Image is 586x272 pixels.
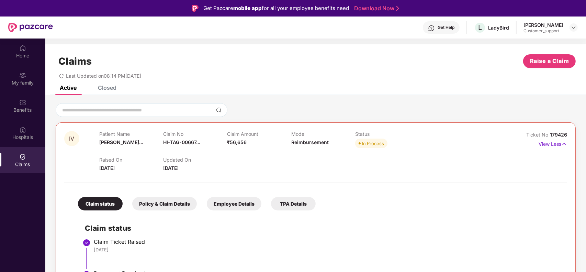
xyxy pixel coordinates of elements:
div: Claim status [78,197,123,210]
img: New Pazcare Logo [8,23,53,32]
div: Closed [98,84,116,91]
span: Reimbursement [291,139,329,145]
span: ₹56,656 [227,139,247,145]
div: Get Help [438,25,454,30]
span: [PERSON_NAME]... [99,139,143,145]
span: HI-TAG-00667... [163,139,200,145]
button: Raise a Claim [523,54,576,68]
img: Logo [192,5,199,12]
div: Active [60,84,77,91]
p: Updated On [163,157,227,163]
div: Get Pazcare for all your employee benefits need [203,4,349,12]
p: View Less [539,139,567,148]
span: Last Updated on 08:14 PM[DATE] [66,73,141,79]
img: svg+xml;base64,PHN2ZyB4bWxucz0iaHR0cDovL3d3dy53My5vcmcvMjAwMC9zdmciIHdpZHRoPSIxNyIgaGVpZ2h0PSIxNy... [561,140,567,148]
img: svg+xml;base64,PHN2ZyBpZD0iRHJvcGRvd24tMzJ4MzIiIHhtbG5zPSJodHRwOi8vd3d3LnczLm9yZy8yMDAwL3N2ZyIgd2... [571,25,576,30]
p: Claim No [163,131,227,137]
div: [PERSON_NAME] [523,22,563,28]
div: TPA Details [271,197,316,210]
img: svg+xml;base64,PHN2ZyBpZD0iSGVscC0zMngzMiIgeG1sbnM9Imh0dHA6Ly93d3cudzMub3JnLzIwMDAvc3ZnIiB3aWR0aD... [428,25,435,32]
img: svg+xml;base64,PHN2ZyBpZD0iSG9zcGl0YWxzIiB4bWxucz0iaHR0cDovL3d3dy53My5vcmcvMjAwMC9zdmciIHdpZHRoPS... [19,126,26,133]
span: L [478,23,482,32]
div: Policy & Claim Details [132,197,197,210]
h2: Claim status [85,222,560,234]
p: Raised On [99,157,163,163]
p: Patient Name [99,131,163,137]
span: redo [59,73,64,79]
div: LadyBird [488,24,509,31]
img: svg+xml;base64,PHN2ZyB3aWR0aD0iMjAiIGhlaWdodD0iMjAiIHZpZXdCb3g9IjAgMCAyMCAyMCIgZmlsbD0ibm9uZSIgeG... [19,72,26,79]
span: Ticket No [526,132,550,138]
strong: mobile app [233,5,262,11]
img: svg+xml;base64,PHN2ZyBpZD0iQ2xhaW0iIHhtbG5zPSJodHRwOi8vd3d3LnczLm9yZy8yMDAwL3N2ZyIgd2lkdGg9IjIwIi... [19,153,26,160]
p: Claim Amount [227,131,291,137]
div: Claim Ticket Raised [94,238,560,245]
img: svg+xml;base64,PHN2ZyBpZD0iU3RlcC1Eb25lLTMyeDMyIiB4bWxucz0iaHR0cDovL3d3dy53My5vcmcvMjAwMC9zdmciIH... [82,239,91,247]
div: Customer_support [523,28,563,34]
span: IV [69,136,75,142]
div: Employee Details [207,197,261,210]
span: [DATE] [99,165,115,171]
div: In Process [362,140,384,147]
p: Mode [291,131,355,137]
div: [DATE] [94,247,560,253]
span: Raise a Claim [530,57,569,65]
h1: Claims [58,55,92,67]
img: Stroke [396,5,399,12]
a: Download Now [354,5,397,12]
p: Status [355,131,419,137]
img: svg+xml;base64,PHN2ZyBpZD0iSG9tZSIgeG1sbnM9Imh0dHA6Ly93d3cudzMub3JnLzIwMDAvc3ZnIiB3aWR0aD0iMjAiIG... [19,45,26,52]
span: [DATE] [163,165,179,171]
img: svg+xml;base64,PHN2ZyBpZD0iU2VhcmNoLTMyeDMyIiB4bWxucz0iaHR0cDovL3d3dy53My5vcmcvMjAwMC9zdmciIHdpZH... [216,107,222,113]
span: 179426 [550,132,567,138]
img: svg+xml;base64,PHN2ZyBpZD0iQmVuZWZpdHMiIHhtbG5zPSJodHRwOi8vd3d3LnczLm9yZy8yMDAwL3N2ZyIgd2lkdGg9Ij... [19,99,26,106]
